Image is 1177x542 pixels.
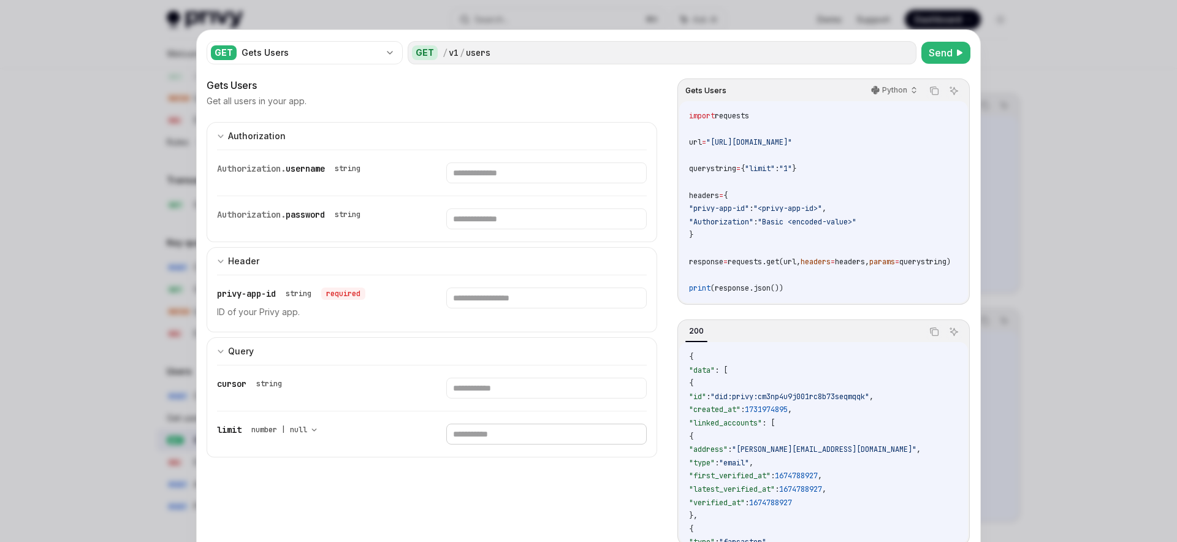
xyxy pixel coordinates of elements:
span: requests [715,111,749,121]
span: : [ [762,418,775,428]
span: { [689,378,693,388]
span: : [749,204,753,213]
span: headers [801,257,831,267]
span: print [689,283,710,293]
button: Ask AI [946,83,962,99]
button: Copy the contents from the code block [926,83,942,99]
p: Get all users in your app. [207,95,307,107]
span: = [831,257,835,267]
span: 1674788927 [749,498,792,508]
span: { [741,164,745,174]
span: } [792,164,796,174]
button: expand input section [207,337,657,365]
button: expand input section [207,122,657,150]
span: username [286,163,325,174]
div: limit [217,424,322,436]
span: "data" [689,365,715,375]
div: Authorization.password [217,208,365,221]
div: Gets Users [207,78,657,93]
span: } [689,230,693,240]
span: response [689,257,723,267]
div: cursor [217,378,287,390]
span: "first_verified_at" [689,471,771,481]
span: privy-app-id [217,288,276,299]
p: ID of your Privy app. [217,305,417,319]
div: privy-app-id [217,288,365,300]
span: = [723,257,728,267]
span: : [775,164,779,174]
div: v1 [449,47,459,59]
button: Ask AI [946,324,962,340]
div: Gets Users [242,47,380,59]
div: required [321,288,365,300]
span: { [689,352,693,362]
div: GET [211,45,237,60]
span: params [869,257,895,267]
span: , [788,405,792,414]
span: "1" [779,164,792,174]
div: string [256,379,282,389]
div: Query [228,344,254,359]
span: 1674788927 [775,471,818,481]
span: , [916,445,921,454]
div: Authorization [228,129,286,143]
span: limit [217,424,242,435]
span: "email" [719,458,749,468]
span: , [822,484,826,494]
span: "[PERSON_NAME][EMAIL_ADDRESS][DOMAIN_NAME]" [732,445,916,454]
span: "address" [689,445,728,454]
span: password [286,209,325,220]
span: { [689,524,693,534]
span: , [822,204,826,213]
div: / [460,47,465,59]
span: "linked_accounts" [689,418,762,428]
span: Gets Users [685,86,726,96]
div: users [466,47,490,59]
span: "type" [689,458,715,468]
span: = [719,191,723,200]
span: "did:privy:cm3np4u9j001rc8b73seqmqqk" [710,392,869,402]
div: 200 [685,324,707,338]
span: Send [929,45,953,60]
span: "<privy-app-id>" [753,204,822,213]
span: : [ [715,365,728,375]
span: Authorization. [217,163,286,174]
span: = [702,137,706,147]
span: 1674788927 [779,484,822,494]
span: (response.json()) [710,283,783,293]
span: "id" [689,392,706,402]
span: requests.get(url, [728,257,801,267]
button: GETGets Users [207,40,403,66]
div: string [335,210,360,219]
span: querystring) [899,257,951,267]
span: : [771,471,775,481]
span: Authorization. [217,209,286,220]
span: : [753,217,758,227]
span: : [715,458,719,468]
span: { [723,191,728,200]
span: "Authorization" [689,217,753,227]
span: = [895,257,899,267]
span: "Basic <encoded-value>" [758,217,856,227]
div: string [286,289,311,299]
button: Copy the contents from the code block [926,324,942,340]
span: = [736,164,741,174]
span: , [749,458,753,468]
span: }, [689,511,698,521]
span: : [745,498,749,508]
button: Python [864,80,923,101]
div: Header [228,254,259,269]
div: GET [412,45,438,60]
span: "created_at" [689,405,741,414]
span: : [706,392,710,402]
p: Python [882,85,907,95]
span: headers, [835,257,869,267]
span: import [689,111,715,121]
span: { [689,432,693,441]
span: headers [689,191,719,200]
span: "privy-app-id" [689,204,749,213]
span: , [869,392,874,402]
button: Send [921,42,970,64]
span: querystring [689,164,736,174]
span: : [775,484,779,494]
